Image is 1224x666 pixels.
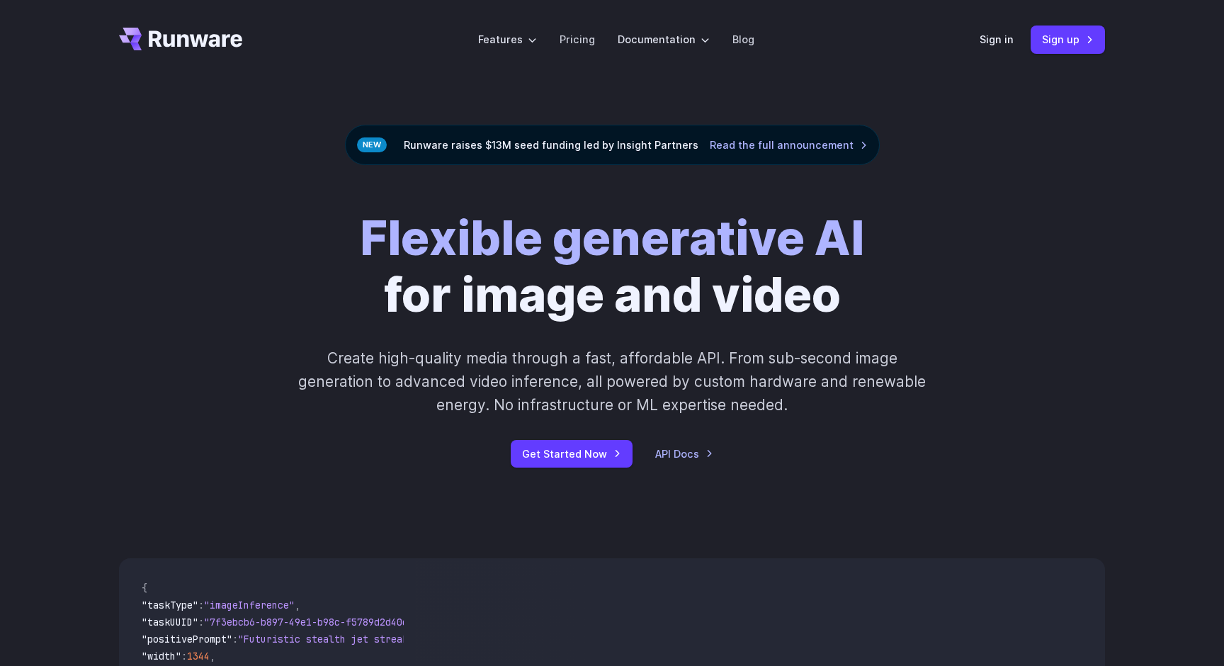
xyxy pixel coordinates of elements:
[210,650,215,662] span: ,
[142,650,181,662] span: "width"
[142,582,147,594] span: {
[297,346,928,417] p: Create high-quality media through a fast, affordable API. From sub-second image generation to adv...
[142,633,232,645] span: "positivePrompt"
[142,616,198,628] span: "taskUUID"
[119,28,242,50] a: Go to /
[204,599,295,611] span: "imageInference"
[198,616,204,628] span: :
[710,137,868,153] a: Read the full announcement
[360,210,864,324] h1: for image and video
[655,446,713,462] a: API Docs
[1031,26,1105,53] a: Sign up
[560,31,595,47] a: Pricing
[732,31,754,47] a: Blog
[478,31,537,47] label: Features
[187,650,210,662] span: 1344
[618,31,710,47] label: Documentation
[238,633,754,645] span: "Futuristic stealth jet streaking through a neon-lit cityscape with glowing purple exhaust"
[142,599,198,611] span: "taskType"
[345,125,880,165] div: Runware raises $13M seed funding led by Insight Partners
[181,650,187,662] span: :
[295,599,300,611] span: ,
[232,633,238,645] span: :
[360,210,864,266] strong: Flexible generative AI
[204,616,419,628] span: "7f3ebcb6-b897-49e1-b98c-f5789d2d40d7"
[511,440,633,468] a: Get Started Now
[198,599,204,611] span: :
[980,31,1014,47] a: Sign in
